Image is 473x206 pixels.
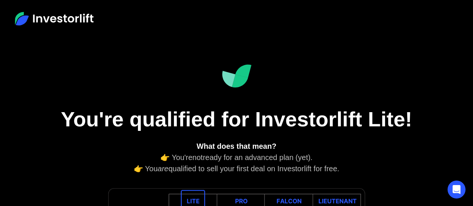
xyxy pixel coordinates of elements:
em: not [193,153,203,162]
em: are [158,165,169,173]
h1: You're qualified for Investorlift Lite! [50,107,424,132]
div: 👉 You're ready for an advanced plan (yet). 👉 You qualified to sell your first deal on Investorlif... [76,141,397,174]
strong: What does that mean? [197,142,276,150]
img: Investorlift Dashboard [222,64,252,88]
div: Open Intercom Messenger [448,181,466,199]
